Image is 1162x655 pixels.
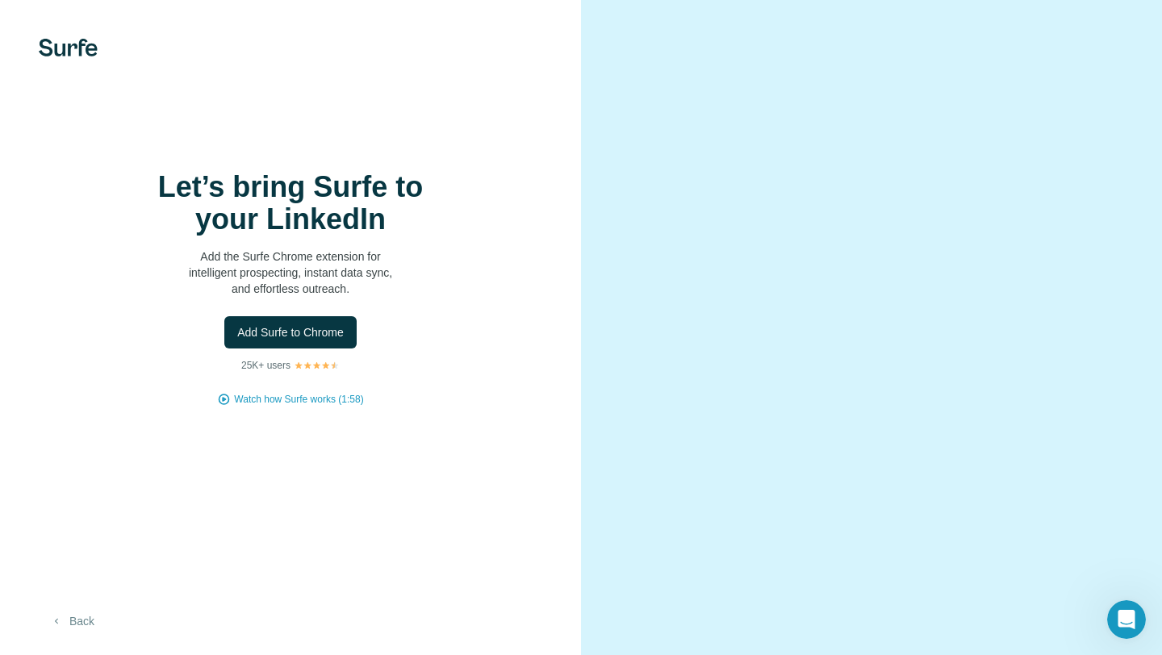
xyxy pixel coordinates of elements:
p: Add the Surfe Chrome extension for intelligent prospecting, instant data sync, and effortless out... [129,248,452,297]
button: Watch how Surfe works (1:58) [234,392,363,407]
button: Add Surfe to Chrome [224,316,357,348]
img: Rating Stars [294,361,340,370]
img: Surfe's logo [39,39,98,56]
p: 25K+ users [241,358,290,373]
h1: Let’s bring Surfe to your LinkedIn [129,171,452,236]
iframe: Intercom live chat [1107,600,1146,639]
button: Back [39,607,106,636]
span: Add Surfe to Chrome [237,324,344,340]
